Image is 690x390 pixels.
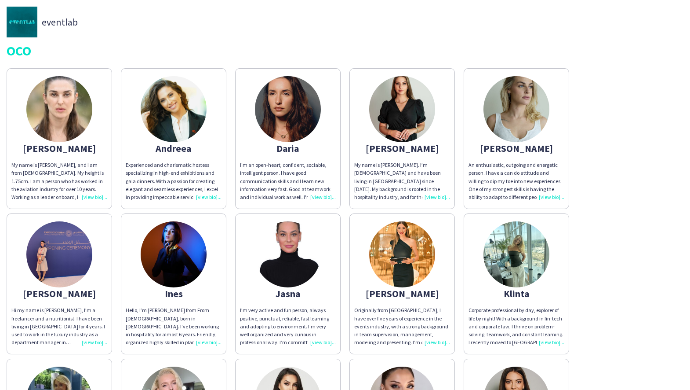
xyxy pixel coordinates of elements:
[26,76,92,142] img: thumb-66dc0e5ce1933.jpg
[11,161,107,201] div: My name is [PERSON_NAME], and I am from [DEMOGRAPHIC_DATA]. My height is 1.75cm. I am a person wh...
[483,221,549,287] img: thumb-9b2f8902-af1a-4f9f-be8f-b5452600e570.jpg
[7,7,37,37] img: thumb-f276e453-ca51-49f2-adbf-6d3802b0056b.jpg
[126,306,222,346] div: Hello, I’m [PERSON_NAME] from From [DEMOGRAPHIC_DATA], born in [DEMOGRAPHIC_DATA]. I’ve been work...
[354,161,450,201] div: My name is [PERSON_NAME]. I’m [DEMOGRAPHIC_DATA] and have been living in [GEOGRAPHIC_DATA] since ...
[240,306,336,346] div: I’m very active and fun person, always positive, punctual, reliable, fast learning and adopting t...
[369,221,435,287] img: thumb-6662b25e8f89d.jpeg
[483,76,549,142] img: thumb-83326a6d-2ef8-464d-8605-3b288954bbe6.jpg
[240,290,336,298] div: Jasna
[240,144,336,152] div: Daria
[354,306,450,346] div: Originally from [GEOGRAPHIC_DATA], I have over five years of experience in the events industry, w...
[11,144,107,152] div: [PERSON_NAME]
[369,76,435,142] img: thumb-662a34d0c430c.jpeg
[255,76,321,142] img: thumb-a3aa1708-8b7e-4678-bafe-798ea0816525.jpg
[126,144,222,152] div: Andreea
[255,221,321,287] img: thumb-5f283eb966922.jpg
[11,290,107,298] div: [PERSON_NAME]
[141,76,207,142] img: thumb-d7984212-e1b2-46ba-aaf0-9df4602df6eb.jpg
[354,290,450,298] div: [PERSON_NAME]
[240,161,336,201] div: I'm an open-heart, confident, sociable, intelligent person. I have good communication skills and ...
[126,161,222,201] div: Experienced and charismatic hostess specializing in high-end exhibitions and gala dinners. With a...
[468,290,564,298] div: Klinta
[26,221,92,287] img: thumb-6336b320-d366-46f3-acc6-419e69ab039b.jpg
[468,306,564,346] div: Corporate professional by day, explorer of life by night! With a background in fin-tech and corpo...
[11,306,107,346] div: Hi my name is [PERSON_NAME], I’m a freelancer and a nutritionist. I have been living in [GEOGRAPH...
[468,144,564,152] div: [PERSON_NAME]
[126,290,222,298] div: Ines
[7,44,683,57] div: OCO
[468,161,564,201] div: An enthusiastic, outgoing and energetic person. I have a can do attitude and willing to dip my to...
[42,18,78,26] span: eventlab
[141,221,207,287] img: thumb-637b9d65486dc.jpeg
[354,144,450,152] div: [PERSON_NAME]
